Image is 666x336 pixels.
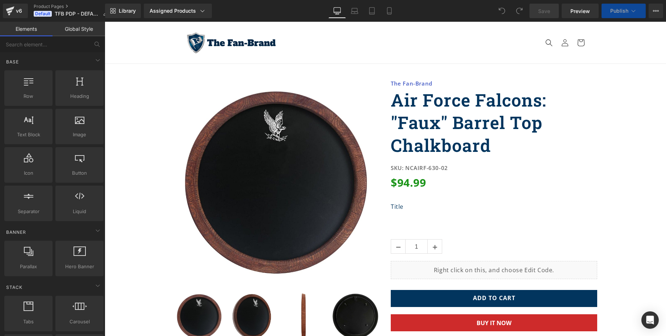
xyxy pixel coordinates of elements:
a: Desktop [328,4,346,18]
a: Mobile [381,4,398,18]
div: v6 [14,6,24,16]
span: Text Block [7,131,50,138]
span: Tabs [7,318,50,325]
button: More [649,4,663,18]
span: Carousel [58,318,101,325]
span: Default [34,11,52,17]
span: Library [119,8,136,14]
img: Air Force Falcons: [226,269,276,320]
span: The Fan-Brand [286,58,328,65]
span: Row [7,92,50,100]
img: The Fan-Brand - Licensed Lighted Signs and Wall Decor [81,10,172,32]
span: Hero Banner [58,263,101,270]
span: Button [58,169,101,177]
span: Liquid [58,208,101,215]
img: Air Force Falcons: [122,269,172,320]
span: Image [58,131,101,138]
summary: Search [436,13,452,29]
span: TFB PDP - DEFAULT [55,11,100,17]
span: Save [538,7,550,15]
span: $94.99 [286,151,322,171]
span: Parallax [7,263,50,270]
span: Preview [570,7,590,15]
div: Open Intercom Messenger [641,311,659,329]
div: Assigned Products [150,7,206,14]
a: Laptop [346,4,363,18]
img: Air Force Falcons: [174,269,224,320]
a: Global Style [53,22,105,36]
button: Redo [512,4,527,18]
span: Separator [7,208,50,215]
span: NCAIRF-630-02 [301,142,343,150]
span: Publish [610,8,628,14]
a: Preview [562,4,599,18]
a: Tablet [363,4,381,18]
button: Buy it now [286,293,493,310]
label: Title [286,182,493,190]
a: New Library [105,4,141,18]
a: v6 [3,4,28,18]
button: Add To Cart [286,268,493,285]
span: Banner [5,229,27,236]
img: Air Force Falcons: [70,269,120,320]
span: Icon [7,169,50,177]
span: Heading [58,92,101,100]
a: Air Force Falcons: "Faux" Barrel Top Chalkboard [286,67,493,135]
span: SKU: [286,142,299,150]
button: Undo [495,4,509,18]
span: Stack [5,284,23,291]
button: Publish [602,4,646,18]
a: Product Pages [34,4,114,9]
span: Base [5,58,20,65]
